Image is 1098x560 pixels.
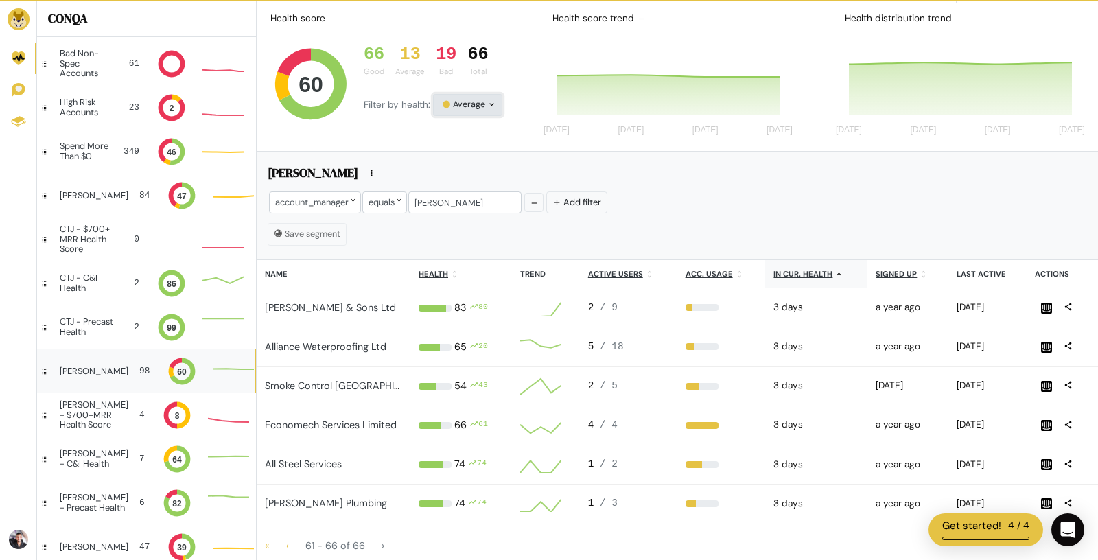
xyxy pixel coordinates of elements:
[957,301,1018,314] div: 2025-09-15 06:01pm
[60,273,111,293] div: CTJ - C&I Health
[436,66,456,78] div: Bad
[600,419,618,430] span: / 4
[600,341,624,352] span: / 18
[60,317,114,337] div: CTJ - Precast Health
[454,340,467,355] div: 65
[454,379,467,394] div: 54
[257,534,1098,557] nav: page navigation
[588,340,669,355] div: 5
[948,260,1026,288] th: Last active
[265,301,396,314] a: [PERSON_NAME] & Sons Ltd
[876,458,940,471] div: 2024-05-15 01:28pm
[364,99,433,110] span: Filter by health:
[454,301,467,316] div: 83
[257,260,410,288] th: Name
[454,496,465,511] div: 74
[1051,513,1084,546] div: Open Intercom Messenger
[60,493,128,513] div: [PERSON_NAME] - Precast Health
[686,343,758,350] div: 28%
[268,9,328,28] div: Health score
[467,45,488,65] div: 66
[268,165,358,185] h5: [PERSON_NAME]
[265,419,397,431] a: Economech Services Limited
[125,320,139,334] div: 2
[60,542,128,552] div: [PERSON_NAME]
[60,449,128,469] div: [PERSON_NAME] - C&I Health
[773,301,859,314] div: 2025-09-15 12:00am
[876,418,940,432] div: 2024-05-15 01:22pm
[382,539,384,552] span: ›
[286,539,289,552] span: ‹
[37,130,256,174] a: Spend More Than $0 349 46
[269,191,361,213] div: account_manager
[395,66,425,78] div: Average
[985,125,1011,135] tspan: [DATE]
[139,364,150,377] div: 98
[957,458,1018,471] div: 2025-09-12 01:12pm
[910,125,936,135] tspan: [DATE]
[265,497,387,509] a: [PERSON_NAME] Plumbing
[265,380,435,392] a: Smoke Control [GEOGRAPHIC_DATA]
[9,530,28,549] img: Avatar
[686,304,758,311] div: 22%
[686,461,758,468] div: 50%
[686,269,733,279] u: Acc. Usage
[37,393,256,437] a: [PERSON_NAME] - $700+MRR Health Score 4 8
[477,496,487,511] div: 74
[942,518,1001,534] div: Get started!
[600,302,618,313] span: / 9
[265,458,342,470] a: All Steel Services
[122,277,139,290] div: 2
[48,11,245,26] h5: CONQA
[1059,125,1085,135] tspan: [DATE]
[773,340,859,353] div: 2025-09-15 12:00am
[37,174,256,218] a: [PERSON_NAME] 84 47
[588,301,669,316] div: 2
[129,233,139,246] div: 0
[139,452,145,465] div: 7
[544,125,570,135] tspan: [DATE]
[773,379,859,393] div: 2025-09-15 12:00am
[364,45,384,65] div: 66
[876,301,940,314] div: 2024-05-31 07:57am
[37,481,256,525] a: [PERSON_NAME] - Precast Health 6 82
[265,340,386,353] a: Alliance Waterproofing Ltd
[1008,518,1029,534] div: 4 / 4
[876,497,940,511] div: 2024-05-15 01:28pm
[588,418,669,433] div: 4
[340,539,350,552] span: of
[60,366,128,376] div: [PERSON_NAME]
[478,418,488,433] div: 61
[60,191,128,200] div: [PERSON_NAME]
[37,261,256,305] a: CTJ - C&I Health 2 86
[876,269,917,279] u: Signed up
[773,458,859,471] div: 2025-09-15 12:00am
[546,191,607,213] button: Add filter
[478,340,488,355] div: 20
[686,500,758,507] div: 33%
[773,269,832,279] u: In cur. health
[588,457,669,472] div: 1
[600,380,618,391] span: / 5
[60,141,113,161] div: Spend More Than $0
[876,340,940,353] div: 2024-05-15 01:22pm
[686,383,758,390] div: 40%
[60,400,128,430] div: [PERSON_NAME] - $700+MRR Health Score
[692,125,719,135] tspan: [DATE]
[60,97,113,117] div: High Risk Accounts
[478,301,488,316] div: 80
[8,8,30,30] img: Brand
[325,539,340,552] span: 66
[317,539,323,552] span: -
[588,496,669,511] div: 1
[467,66,488,78] div: Total
[37,42,256,86] a: Bad Non-Spec Accounts 61
[478,379,488,394] div: 43
[876,379,940,393] div: 2025-02-12 02:13pm
[305,539,317,552] span: 61
[353,539,365,552] span: 66
[454,418,467,433] div: 66
[139,408,145,421] div: 4
[600,458,618,469] span: / 2
[37,305,256,349] a: CTJ - Precast Health 2 99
